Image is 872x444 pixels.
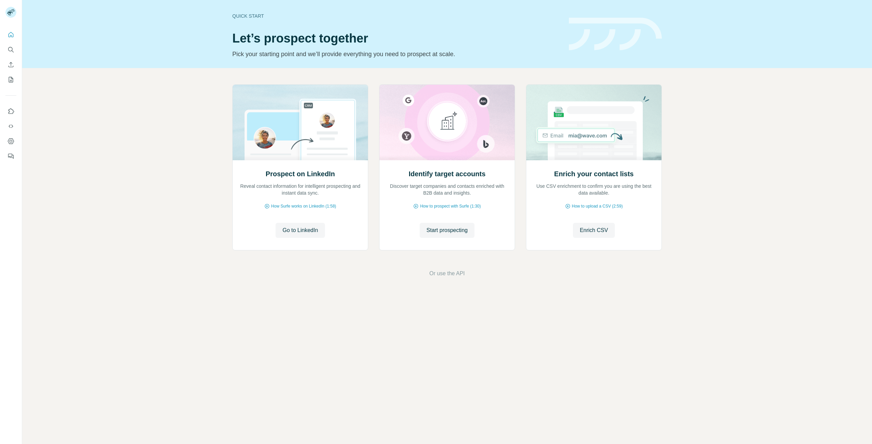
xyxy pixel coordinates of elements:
h2: Prospect on LinkedIn [266,169,335,179]
button: Feedback [5,150,16,162]
button: Enrich CSV [573,223,615,238]
span: Enrich CSV [580,226,608,234]
button: Search [5,44,16,56]
h1: Let’s prospect together [232,32,561,45]
button: Enrich CSV [5,59,16,71]
button: Start prospecting [420,223,474,238]
button: Dashboard [5,135,16,147]
button: Quick start [5,29,16,41]
p: Reveal contact information for intelligent prospecting and instant data sync. [239,183,361,196]
span: How to prospect with Surfe (1:30) [420,203,481,209]
div: Quick start [232,13,561,19]
h2: Identify target accounts [409,169,486,179]
h2: Enrich your contact lists [554,169,634,179]
button: Use Surfe on LinkedIn [5,105,16,117]
p: Discover target companies and contacts enriched with B2B data and insights. [386,183,508,196]
button: My lists [5,73,16,86]
p: Pick your starting point and we’ll provide everything you need to prospect at scale. [232,49,561,59]
img: Identify target accounts [379,85,515,160]
button: Go to LinkedIn [276,223,325,238]
span: How to upload a CSV (2:59) [572,203,623,209]
img: Enrich your contact lists [526,85,662,160]
span: How Surfe works on LinkedIn (1:58) [271,203,336,209]
p: Use CSV enrichment to confirm you are using the best data available. [533,183,655,196]
button: Use Surfe API [5,120,16,132]
span: Start prospecting [426,226,468,234]
button: Or use the API [429,269,465,278]
img: Prospect on LinkedIn [232,85,368,160]
img: banner [569,18,662,51]
span: Go to LinkedIn [282,226,318,234]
